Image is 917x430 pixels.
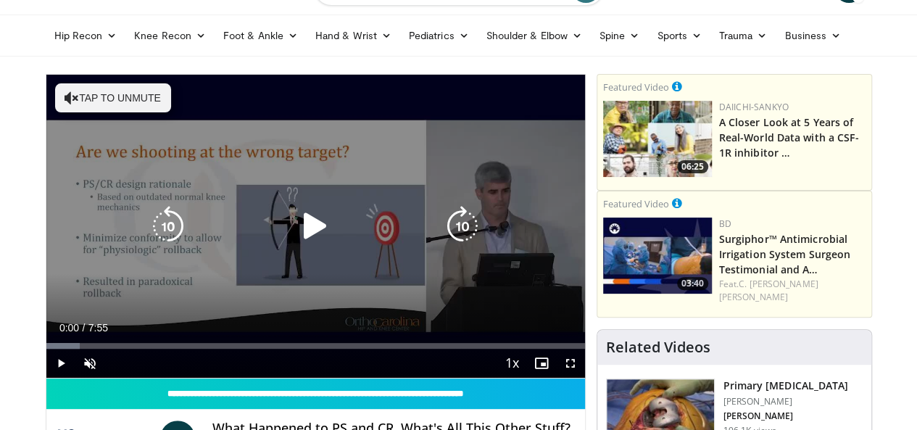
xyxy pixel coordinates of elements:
div: Feat. [719,278,866,304]
div: Progress Bar [46,343,585,349]
button: Tap to unmute [55,83,171,112]
img: 93c22cae-14d1-47f0-9e4a-a244e824b022.png.150x105_q85_crop-smart_upscale.jpg [603,101,712,177]
a: Sports [648,21,710,50]
a: Trauma [710,21,776,50]
a: Business [776,21,850,50]
small: Featured Video [603,80,669,94]
a: Pediatrics [400,21,478,50]
a: Foot & Ankle [215,21,307,50]
button: Enable picture-in-picture mode [527,349,556,378]
a: Daiichi-Sankyo [719,101,789,113]
h4: Related Videos [606,339,710,356]
span: 03:40 [677,277,708,290]
a: BD [719,218,731,230]
a: Knee Recon [125,21,215,50]
a: 06:25 [603,101,712,177]
a: 03:40 [603,218,712,294]
p: [PERSON_NAME] [723,410,848,422]
small: Featured Video [603,197,669,210]
a: Shoulder & Elbow [478,21,591,50]
p: [PERSON_NAME] [723,396,848,408]
button: Play [46,349,75,378]
span: / [83,322,86,334]
h3: Primary [MEDICAL_DATA] [723,379,848,393]
a: Hand & Wrist [307,21,400,50]
a: Spine [591,21,648,50]
span: 7:55 [88,322,108,334]
a: Hip Recon [46,21,126,50]
span: 0:00 [59,322,79,334]
button: Unmute [75,349,104,378]
a: C. [PERSON_NAME] [PERSON_NAME] [719,278,818,303]
span: 06:25 [677,160,708,173]
a: Surgiphor™ Antimicrobial Irrigation System Surgeon Testimonial and A… [719,232,851,276]
button: Fullscreen [556,349,585,378]
button: Playback Rate [498,349,527,378]
img: 70422da6-974a-44ac-bf9d-78c82a89d891.150x105_q85_crop-smart_upscale.jpg [603,218,712,294]
a: A Closer Look at 5 Years of Real-World Data with a CSF-1R inhibitor … [719,115,860,160]
video-js: Video Player [46,75,585,379]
